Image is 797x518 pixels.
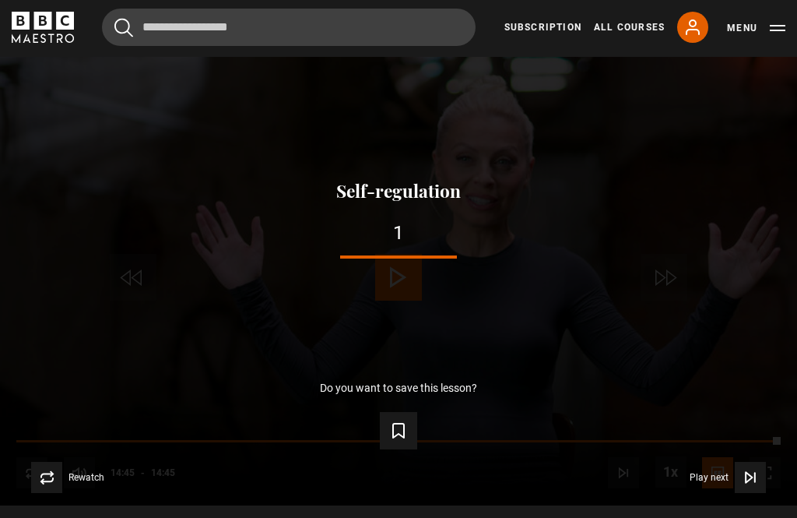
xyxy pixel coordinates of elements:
button: Rewatch [31,462,104,493]
input: Search [102,9,476,46]
svg: BBC Maestro [12,12,74,43]
button: Self-regulation [332,181,465,201]
p: Do you want to save this lesson? [320,382,477,393]
a: Subscription [504,20,581,34]
span: Rewatch [68,473,104,482]
div: 1 [25,224,772,243]
a: All Courses [594,20,665,34]
button: Play next [690,462,766,493]
span: Play next [690,473,729,482]
button: Submit the search query [114,18,133,37]
button: Toggle navigation [727,20,785,36]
